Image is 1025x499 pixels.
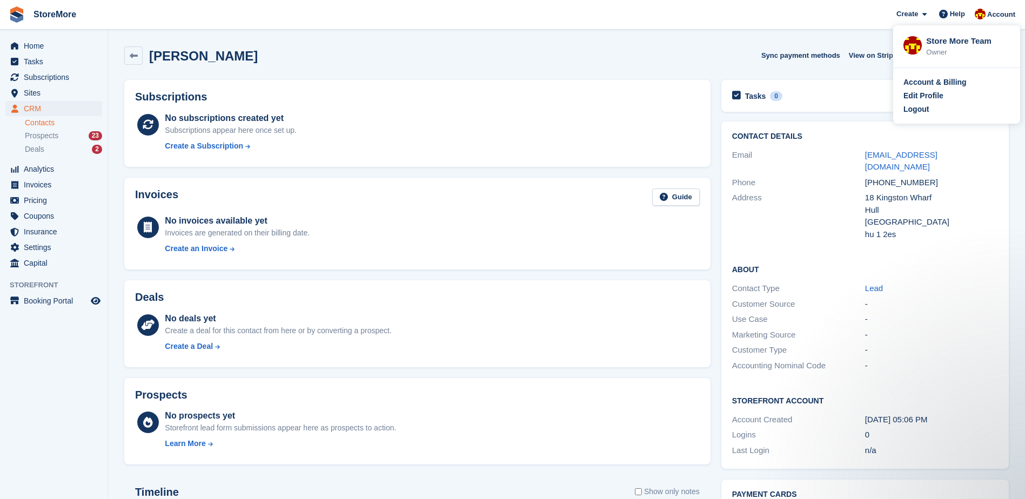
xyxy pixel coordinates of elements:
[165,312,391,325] div: No deals yet
[165,214,310,227] div: No invoices available yet
[732,414,865,426] div: Account Created
[5,208,102,224] a: menu
[5,161,102,177] a: menu
[652,188,700,206] a: Guide
[732,429,865,441] div: Logins
[865,228,998,241] div: hu 1 2es
[5,293,102,308] a: menu
[165,341,391,352] a: Create a Deal
[5,38,102,53] a: menu
[732,344,865,356] div: Customer Type
[135,389,187,401] h2: Prospects
[165,325,391,336] div: Create a deal for this contact from here or by converting a prospect.
[135,91,700,103] h2: Subscriptions
[903,77,967,88] div: Account & Billing
[165,243,310,254] a: Create an Invoice
[135,188,178,206] h2: Invoices
[24,177,89,192] span: Invoices
[732,264,998,274] h2: About
[865,344,998,356] div: -
[24,255,89,271] span: Capital
[25,131,58,141] span: Prospects
[732,132,998,141] h2: Contact Details
[865,313,998,326] div: -
[745,91,766,101] h2: Tasks
[24,293,89,308] span: Booking Portal
[24,240,89,255] span: Settings
[865,192,998,204] div: 18 Kingston Wharf
[926,35,1010,45] div: Store More Team
[732,192,865,240] div: Address
[635,486,642,497] input: Show only notes
[732,298,865,311] div: Customer Source
[25,144,102,155] a: Deals 2
[5,85,102,100] a: menu
[165,438,205,449] div: Learn More
[770,91,782,101] div: 0
[24,208,89,224] span: Coupons
[903,104,929,115] div: Logout
[165,140,297,152] a: Create a Subscription
[24,101,89,116] span: CRM
[865,284,883,293] a: Lead
[732,149,865,173] div: Email
[849,50,897,61] span: View on Stripe
[865,360,998,372] div: -
[5,193,102,208] a: menu
[5,240,102,255] a: menu
[24,38,89,53] span: Home
[25,130,102,141] a: Prospects 23
[732,395,998,406] h2: Storefront Account
[165,243,227,254] div: Create an Invoice
[732,313,865,326] div: Use Case
[5,177,102,192] a: menu
[165,438,396,449] a: Learn More
[732,282,865,295] div: Contact Type
[732,329,865,341] div: Marketing Source
[135,486,179,498] h2: Timeline
[165,140,243,152] div: Create a Subscription
[903,90,943,102] div: Edit Profile
[845,46,910,64] a: View on Stripe
[5,224,102,239] a: menu
[92,145,102,154] div: 2
[165,125,297,136] div: Subscriptions appear here once set up.
[865,429,998,441] div: 0
[165,112,297,125] div: No subscriptions created yet
[5,70,102,85] a: menu
[865,150,937,172] a: [EMAIL_ADDRESS][DOMAIN_NAME]
[865,414,998,426] div: [DATE] 05:06 PM
[903,36,922,55] img: Store More Team
[732,444,865,457] div: Last Login
[89,131,102,140] div: 23
[9,6,25,23] img: stora-icon-8386f47178a22dfd0bd8f6a31ec36ba5ce8667c1dd55bd0f319d3a0aa187defe.svg
[926,47,1010,58] div: Owner
[5,54,102,69] a: menu
[165,409,396,422] div: No prospects yet
[732,177,865,189] div: Phone
[24,161,89,177] span: Analytics
[165,227,310,239] div: Invoices are generated on their billing date.
[89,294,102,307] a: Preview store
[896,9,918,19] span: Create
[24,224,89,239] span: Insurance
[865,177,998,189] div: [PHONE_NUMBER]
[903,90,1010,102] a: Edit Profile
[865,444,998,457] div: n/a
[903,77,1010,88] a: Account & Billing
[10,280,108,291] span: Storefront
[5,101,102,116] a: menu
[5,255,102,271] a: menu
[24,54,89,69] span: Tasks
[865,329,998,341] div: -
[987,9,1015,20] span: Account
[865,204,998,217] div: Hull
[24,70,89,85] span: Subscriptions
[25,118,102,128] a: Contacts
[865,298,998,311] div: -
[732,360,865,372] div: Accounting Nominal Code
[29,5,81,23] a: StoreMore
[975,9,986,19] img: Store More Team
[950,9,965,19] span: Help
[732,490,998,499] h2: Payment cards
